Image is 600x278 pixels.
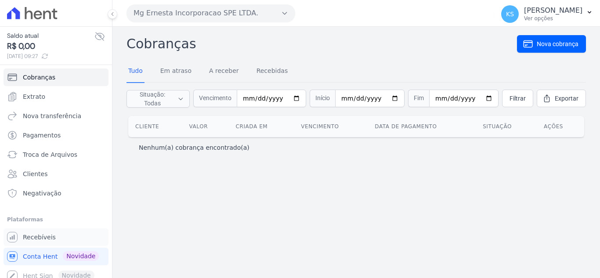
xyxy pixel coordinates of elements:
a: Troca de Arquivos [4,146,108,163]
a: Extrato [4,88,108,105]
span: Saldo atual [7,31,94,40]
th: Valor [182,116,228,137]
button: Situação: Todas [127,90,190,108]
span: Nova cobrança [537,40,578,48]
span: Nova transferência [23,112,81,120]
span: Novidade [63,251,99,261]
th: Situação [476,116,537,137]
a: Exportar [537,90,586,107]
a: Filtrar [502,90,533,107]
span: Vencimento [193,90,237,107]
th: Vencimento [294,116,368,137]
a: Em atraso [159,60,193,83]
a: Nova transferência [4,107,108,125]
div: Plataformas [7,214,105,225]
span: Início [310,90,335,107]
span: Exportar [555,94,578,103]
span: Filtrar [510,94,526,103]
span: Situação: Todas [132,90,172,108]
span: Clientes [23,170,47,178]
p: Ver opções [524,15,582,22]
span: R$ 0,00 [7,40,94,52]
a: A receber [207,60,241,83]
a: Cobranças [4,69,108,86]
th: Data de pagamento [368,116,476,137]
a: Conta Hent Novidade [4,248,108,265]
span: Extrato [23,92,45,101]
button: Mg Ernesta Incorporacao SPE LTDA. [127,4,295,22]
span: Troca de Arquivos [23,150,77,159]
a: Negativação [4,184,108,202]
span: Conta Hent [23,252,58,261]
span: Cobranças [23,73,55,82]
span: Fim [408,90,429,107]
th: Cliente [128,116,182,137]
a: Tudo [127,60,145,83]
span: KS [506,11,514,17]
th: Criada em [228,116,294,137]
p: [PERSON_NAME] [524,6,582,15]
span: Pagamentos [23,131,61,140]
h2: Cobranças [127,34,517,54]
button: KS [PERSON_NAME] Ver opções [494,2,600,26]
a: Pagamentos [4,126,108,144]
a: Recebidas [255,60,290,83]
a: Nova cobrança [517,35,586,53]
th: Ações [537,116,584,137]
a: Recebíveis [4,228,108,246]
span: Negativação [23,189,61,198]
p: Nenhum(a) cobrança encontrado(a) [139,143,249,152]
a: Clientes [4,165,108,183]
span: Recebíveis [23,233,56,242]
span: [DATE] 09:27 [7,52,94,60]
